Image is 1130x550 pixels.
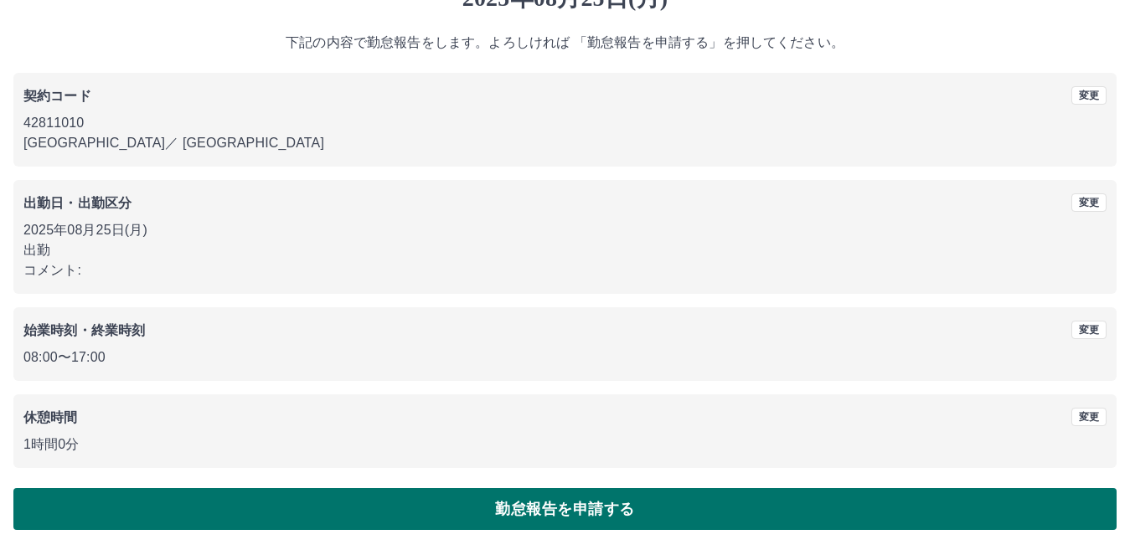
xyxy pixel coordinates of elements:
[23,434,1107,455] p: 1時間0分
[23,133,1107,153] p: [GEOGRAPHIC_DATA] ／ [GEOGRAPHIC_DATA]
[1071,408,1107,426] button: 変更
[23,220,1107,240] p: 2025年08月25日(月)
[23,240,1107,260] p: 出勤
[1071,193,1107,212] button: 変更
[23,323,145,337] b: 始業時刻・終業時刻
[23,89,91,103] b: 契約コード
[13,488,1117,530] button: 勤怠報告を申請する
[1071,321,1107,339] button: 変更
[23,260,1107,280] p: コメント:
[13,33,1117,53] p: 下記の内容で勤怠報告をします。よろしければ 「勤怠報告を申請する」を押してください。
[1071,86,1107,105] button: 変更
[23,113,1107,133] p: 42811010
[23,196,132,210] b: 出勤日・出勤区分
[23,347,1107,368] p: 08:00 〜 17:00
[23,410,78,424] b: 休憩時間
